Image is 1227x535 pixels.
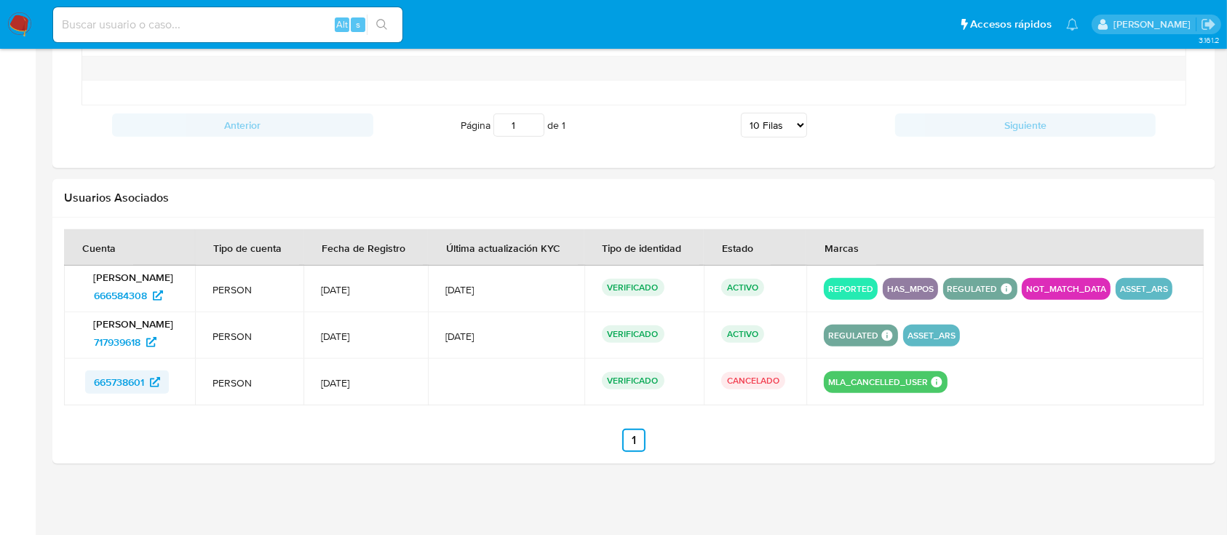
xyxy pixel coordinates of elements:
[970,17,1052,32] span: Accesos rápidos
[356,17,360,31] span: s
[64,191,1204,205] h2: Usuarios Asociados
[367,15,397,35] button: search-icon
[336,17,348,31] span: Alt
[1199,34,1220,46] span: 3.161.2
[1201,17,1216,32] a: Salir
[1066,18,1079,31] a: Notificaciones
[1113,17,1196,31] p: ezequiel.castrillon@mercadolibre.com
[53,15,402,34] input: Buscar usuario o caso...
